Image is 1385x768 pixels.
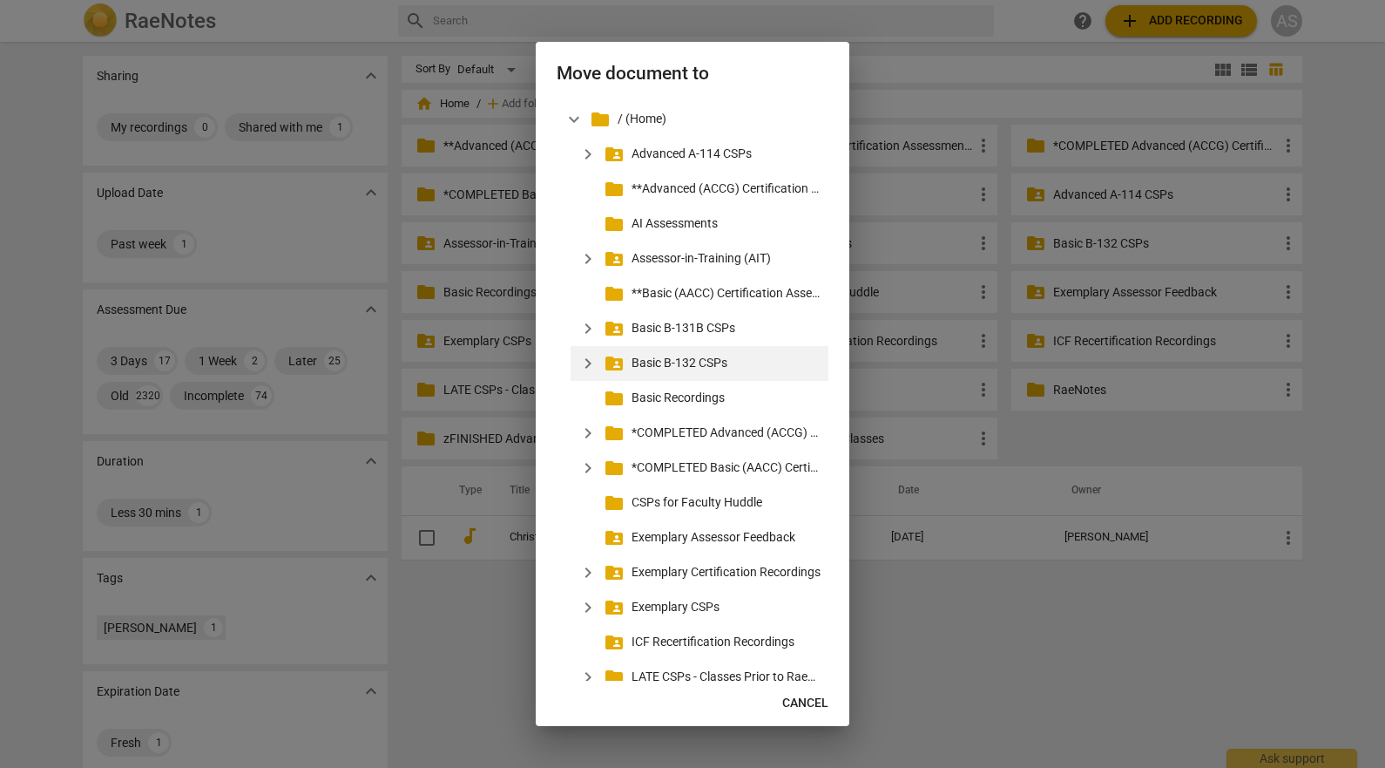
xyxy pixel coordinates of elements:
span: folder_shared [604,632,625,653]
span: Cancel [782,695,828,712]
span: expand_more [578,318,598,339]
span: folder_shared [604,353,625,374]
span: folder [604,423,625,444]
span: folder_shared [604,318,625,339]
p: Basic B-132 CSPs [632,354,821,372]
p: **Advanced (ACCG) Certification Assessments [632,180,821,198]
span: folder [604,214,625,234]
span: folder_shared [604,562,625,583]
p: AI Assessments [632,214,821,233]
p: Exemplary CSPs [632,598,821,616]
span: expand_more [578,667,598,688]
span: expand_more [564,109,584,130]
p: Exemplary Certification Recordings [632,563,821,581]
p: *COMPLETED Basic (AACC) Certification Assessments [632,459,821,477]
span: expand_more [578,562,598,583]
p: *COMPLETED Advanced (ACCG) Certification Assessments [632,424,821,442]
h2: Move document to [557,63,828,85]
span: expand_more [578,423,598,444]
span: expand_more [578,248,598,269]
span: folder [604,493,625,513]
span: folder_shared [604,144,625,165]
span: folder [604,458,625,479]
p: Basic Recordings [632,389,821,407]
span: folder_shared [604,248,625,269]
p: **Basic (AACC) Certification Assessments [632,284,821,302]
p: LATE CSPs - Classes Prior to RaeNotes [632,668,821,686]
span: folder [604,388,625,409]
p: Basic B-131B CSPs [632,319,821,337]
span: folder [604,283,625,304]
span: expand_more [578,144,598,165]
span: folder_shared [604,527,625,548]
span: folder [604,667,625,688]
span: expand_more [578,353,598,374]
p: Advanced A-114 CSPs [632,145,821,163]
p: Assessor-in-Training (AIT) [632,249,821,268]
p: Exemplary Assessor Feedback [632,528,821,547]
span: expand_more [578,597,598,618]
span: folder [590,109,611,130]
span: folder_shared [604,597,625,618]
span: folder [604,179,625,200]
p: ICF Recertification Recordings [632,633,821,651]
span: expand_more [578,458,598,479]
button: Cancel [768,688,842,719]
p: / (Home) [618,110,821,128]
p: CSPs for Faculty Huddle [632,493,821,512]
